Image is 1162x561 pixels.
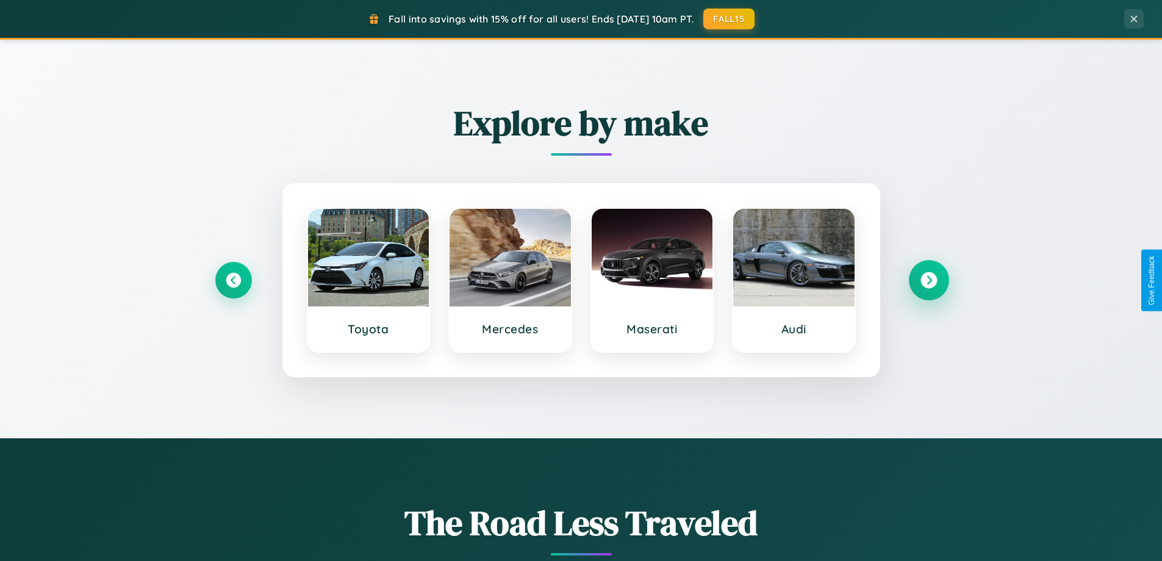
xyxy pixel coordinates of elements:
[604,322,701,336] h3: Maserati
[1147,256,1156,305] div: Give Feedback
[320,322,417,336] h3: Toyota
[215,499,947,546] h1: The Road Less Traveled
[462,322,559,336] h3: Mercedes
[703,9,755,29] button: FALL15
[745,322,842,336] h3: Audi
[215,100,947,147] h2: Explore by make
[389,13,694,25] span: Fall into savings with 15% off for all users! Ends [DATE] 10am PT.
